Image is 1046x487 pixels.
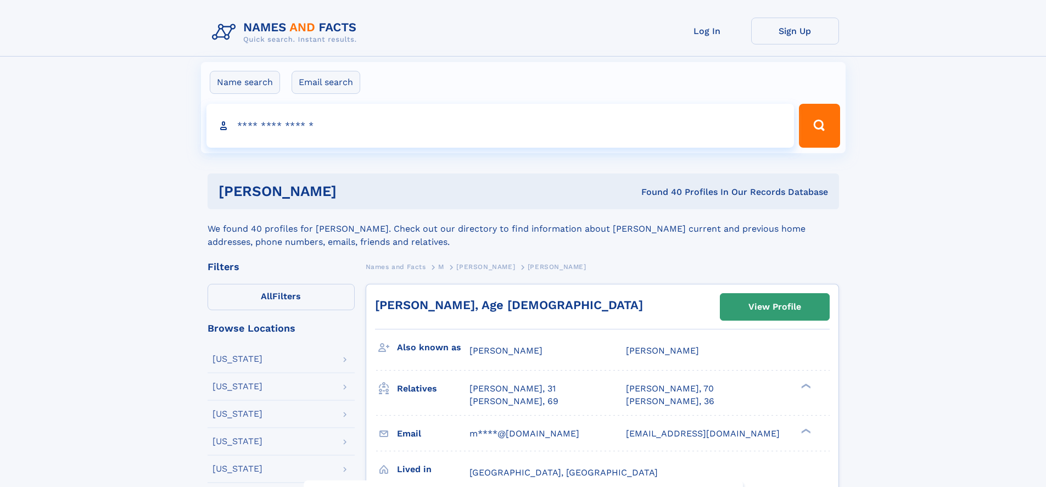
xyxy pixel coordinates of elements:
[456,263,515,271] span: [PERSON_NAME]
[456,260,515,273] a: [PERSON_NAME]
[261,291,272,301] span: All
[626,428,780,439] span: [EMAIL_ADDRESS][DOMAIN_NAME]
[626,383,714,395] a: [PERSON_NAME], 70
[219,184,489,198] h1: [PERSON_NAME]
[212,382,262,391] div: [US_STATE]
[210,71,280,94] label: Name search
[469,345,542,356] span: [PERSON_NAME]
[366,260,426,273] a: Names and Facts
[212,437,262,446] div: [US_STATE]
[375,298,643,312] a: [PERSON_NAME], Age [DEMOGRAPHIC_DATA]
[663,18,751,44] a: Log In
[469,467,658,478] span: [GEOGRAPHIC_DATA], [GEOGRAPHIC_DATA]
[626,345,699,356] span: [PERSON_NAME]
[799,104,840,148] button: Search Button
[212,410,262,418] div: [US_STATE]
[528,263,586,271] span: [PERSON_NAME]
[438,263,444,271] span: M
[292,71,360,94] label: Email search
[626,395,714,407] a: [PERSON_NAME], 36
[438,260,444,273] a: M
[208,209,839,249] div: We found 40 profiles for [PERSON_NAME]. Check out our directory to find information about [PERSON...
[397,424,469,443] h3: Email
[208,284,355,310] label: Filters
[748,294,801,320] div: View Profile
[206,104,795,148] input: search input
[208,18,366,47] img: Logo Names and Facts
[397,338,469,357] h3: Also known as
[469,383,556,395] a: [PERSON_NAME], 31
[208,262,355,272] div: Filters
[212,464,262,473] div: [US_STATE]
[397,460,469,479] h3: Lived in
[208,323,355,333] div: Browse Locations
[798,383,812,390] div: ❯
[397,379,469,398] h3: Relatives
[489,186,828,198] div: Found 40 Profiles In Our Records Database
[720,294,829,320] a: View Profile
[212,355,262,363] div: [US_STATE]
[798,427,812,434] div: ❯
[751,18,839,44] a: Sign Up
[469,395,558,407] a: [PERSON_NAME], 69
